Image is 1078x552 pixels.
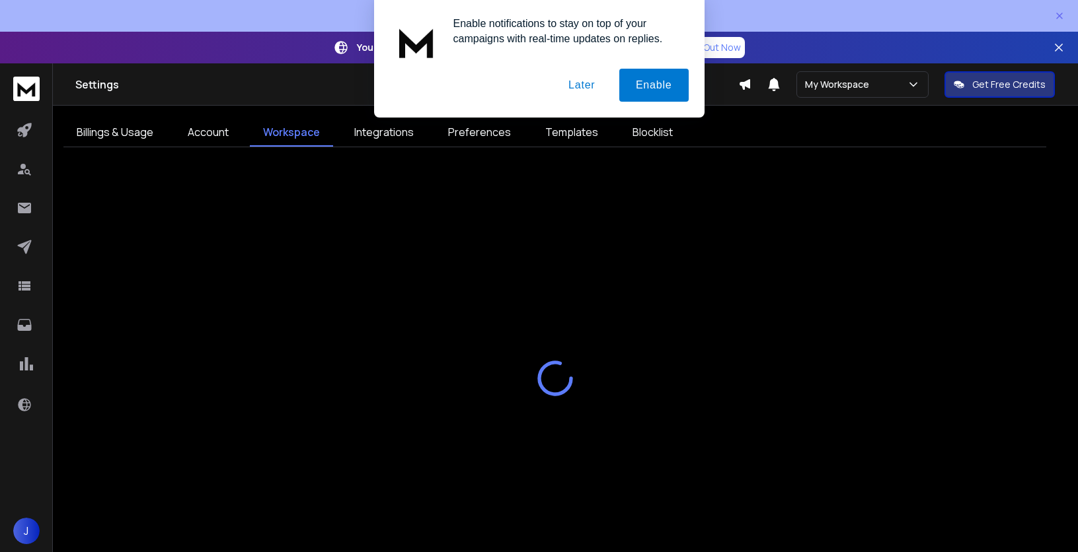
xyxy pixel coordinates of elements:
button: Enable [619,69,689,102]
img: notification icon [390,16,443,69]
a: Billings & Usage [63,119,167,147]
button: J [13,518,40,544]
a: Blocklist [619,119,686,147]
a: Account [174,119,242,147]
a: Workspace [250,119,333,147]
a: Integrations [341,119,427,147]
div: Enable notifications to stay on top of your campaigns with real-time updates on replies. [443,16,689,46]
a: Preferences [435,119,524,147]
a: Templates [532,119,611,147]
button: Later [552,69,611,102]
